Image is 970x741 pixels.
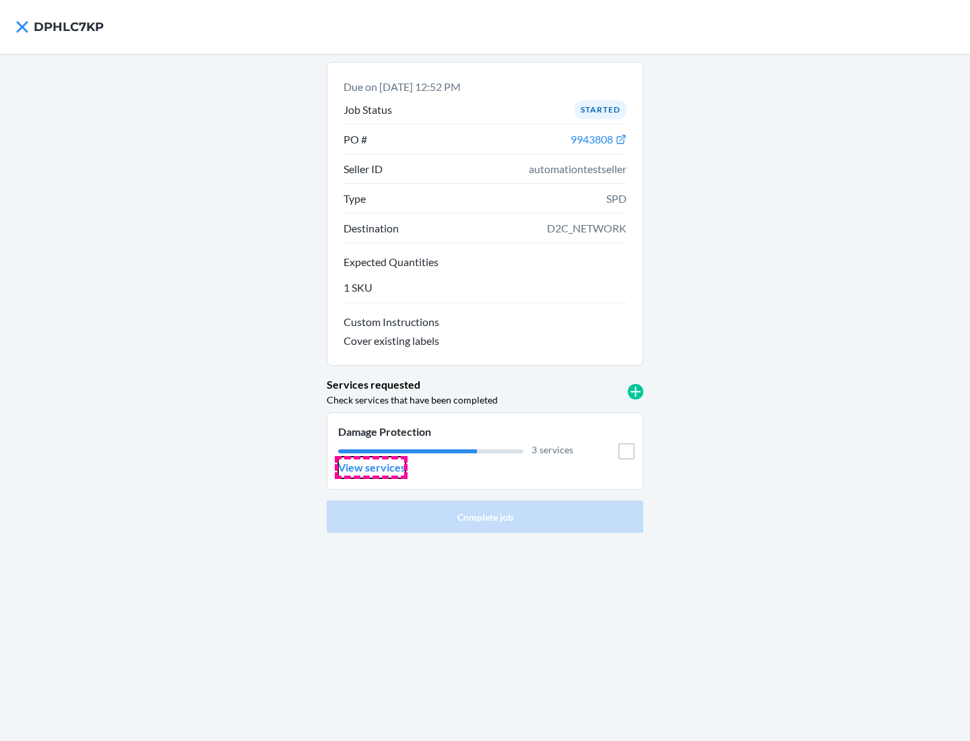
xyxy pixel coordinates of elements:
[547,220,626,236] span: D2C_NETWORK
[606,191,626,207] span: SPD
[338,459,406,476] p: View services
[344,131,367,148] p: PO #
[344,314,626,333] button: Custom Instructions
[531,444,537,455] span: 3
[571,134,626,146] a: 9943808
[338,457,406,478] button: View services
[327,501,643,533] button: Complete job
[344,220,399,236] p: Destination
[344,161,383,177] p: Seller ID
[575,100,626,119] div: Started
[327,393,498,407] p: Check services that have been completed
[344,79,626,95] p: Due on [DATE] 12:52 PM
[344,280,373,296] p: 1 SKU
[344,254,626,270] p: Expected Quantities
[344,333,439,349] p: Cover existing labels
[540,444,573,455] span: services
[344,254,626,273] button: Expected Quantities
[529,161,626,177] span: automationtestseller
[327,377,420,393] p: Services requested
[344,102,392,118] p: Job Status
[338,424,573,440] p: Damage Protection
[344,314,626,330] p: Custom Instructions
[344,191,366,207] p: Type
[34,18,104,36] h4: DPHLC7KP
[571,133,613,146] span: 9943808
